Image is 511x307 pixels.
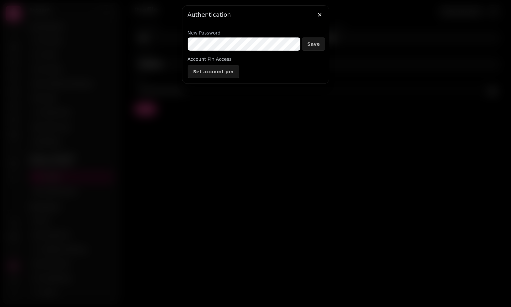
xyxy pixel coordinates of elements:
[307,42,320,46] span: Save
[302,37,325,51] button: Save
[188,56,324,62] p: Account Pin Access
[188,30,301,36] label: New Password
[193,69,234,74] span: Set account pin
[188,11,324,19] h3: Authentication
[188,65,239,78] button: Set account pin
